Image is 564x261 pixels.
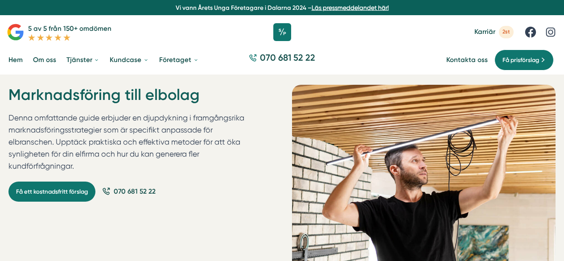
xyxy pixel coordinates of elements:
p: Denna omfattande guide erbjuder en djupdykning i framgångsrika marknadsföringsstrategier som är s... [8,112,251,177]
a: Företaget [157,49,200,71]
a: Kundcase [108,49,150,71]
a: Få ett kostnadsfritt förslag [8,182,95,202]
a: 070 681 52 22 [245,52,319,69]
span: 070 681 52 22 [114,186,156,197]
span: Få prisförslag [502,55,539,65]
a: Kontakta oss [446,56,488,64]
a: Läs pressmeddelandet här! [312,4,389,11]
a: 070 681 52 22 [102,186,156,197]
a: Tjänster [65,49,101,71]
a: Hem [7,49,25,71]
span: 070 681 52 22 [260,52,315,64]
p: Vi vann Årets Unga Företagare i Dalarna 2024 – [4,4,561,12]
h1: Marknadsföring till elbolag [8,85,251,112]
span: Karriär [474,28,495,36]
p: 5 av 5 från 150+ omdömen [28,23,111,34]
a: Karriär 2st [474,26,514,38]
a: Om oss [31,49,58,71]
a: Få prisförslag [494,50,554,70]
span: 2st [499,26,514,38]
